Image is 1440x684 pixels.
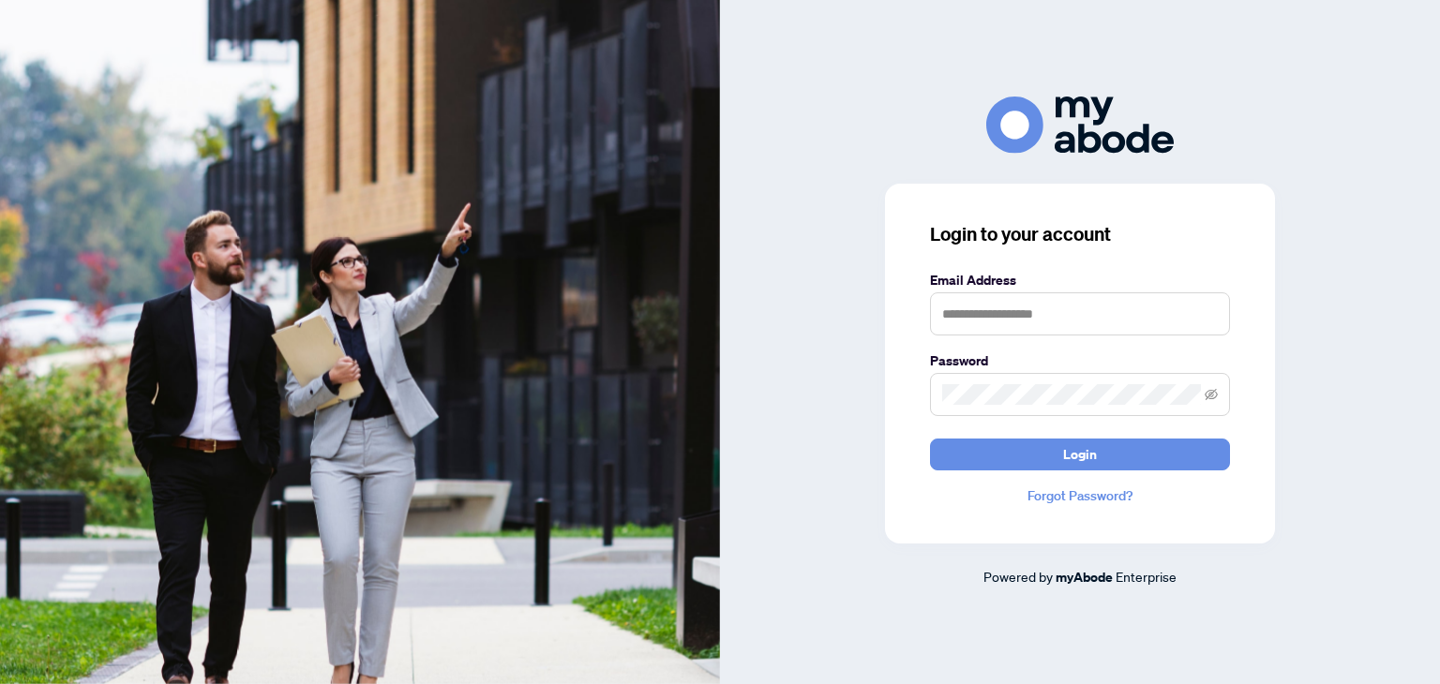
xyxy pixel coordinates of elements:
span: eye-invisible [1205,388,1218,401]
span: Powered by [983,568,1053,585]
button: Login [930,439,1230,470]
span: Enterprise [1116,568,1177,585]
label: Password [930,350,1230,371]
h3: Login to your account [930,221,1230,247]
label: Email Address [930,270,1230,290]
img: ma-logo [986,97,1174,154]
a: myAbode [1056,567,1113,587]
a: Forgot Password? [930,485,1230,506]
span: Login [1063,439,1097,469]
